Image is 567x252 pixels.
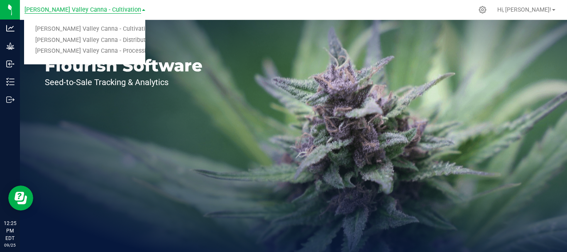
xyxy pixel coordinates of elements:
inline-svg: Outbound [6,95,15,104]
span: [PERSON_NAME] Valley Canna - Cultivation [24,6,141,14]
inline-svg: Analytics [6,24,15,32]
p: Seed-to-Sale Tracking & Analytics [45,78,203,86]
inline-svg: Inbound [6,60,15,68]
inline-svg: Grow [6,42,15,50]
p: 09/25 [4,242,16,248]
a: [PERSON_NAME] Valley Canna - Processing [24,46,145,57]
inline-svg: Inventory [6,78,15,86]
iframe: Resource center [8,186,33,210]
div: Manage settings [477,6,488,14]
p: Flourish Software [45,57,203,74]
span: Hi, [PERSON_NAME]! [497,6,551,13]
p: 12:25 PM EDT [4,220,16,242]
a: [PERSON_NAME] Valley Canna - Distribution [24,35,145,46]
a: [PERSON_NAME] Valley Canna - Cultivation [24,24,145,35]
